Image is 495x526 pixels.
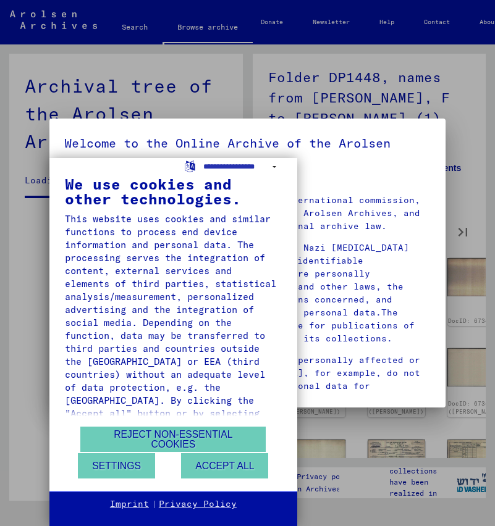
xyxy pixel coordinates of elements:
[78,453,155,478] button: Settings
[80,427,266,452] button: Reject non-essential cookies
[159,498,237,511] a: Privacy Policy
[65,177,282,206] div: We use cookies and other technologies.
[65,212,282,498] div: This website uses cookies and similar functions to process end device information and personal da...
[110,498,149,511] a: Imprint
[181,453,268,478] button: Accept all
